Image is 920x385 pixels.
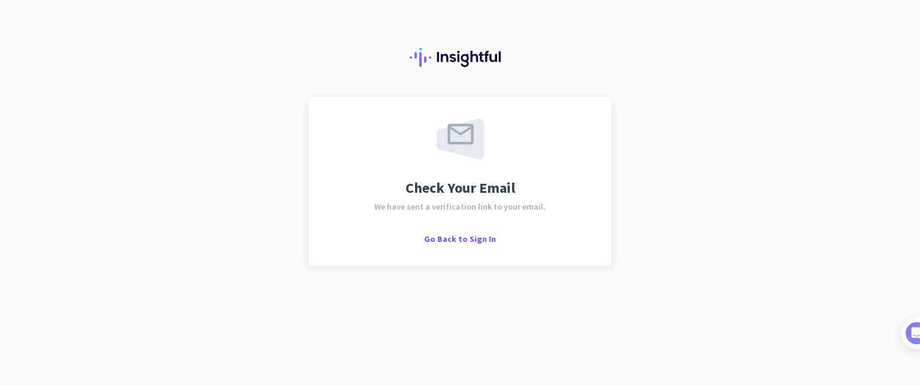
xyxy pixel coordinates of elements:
span: We have sent a verification link to your email. [374,202,546,211]
img: email-sent [437,119,484,159]
img: Insightful [410,48,510,67]
span: Go Back to Sign In [424,234,496,244]
span: Check Your Email [405,181,515,195]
